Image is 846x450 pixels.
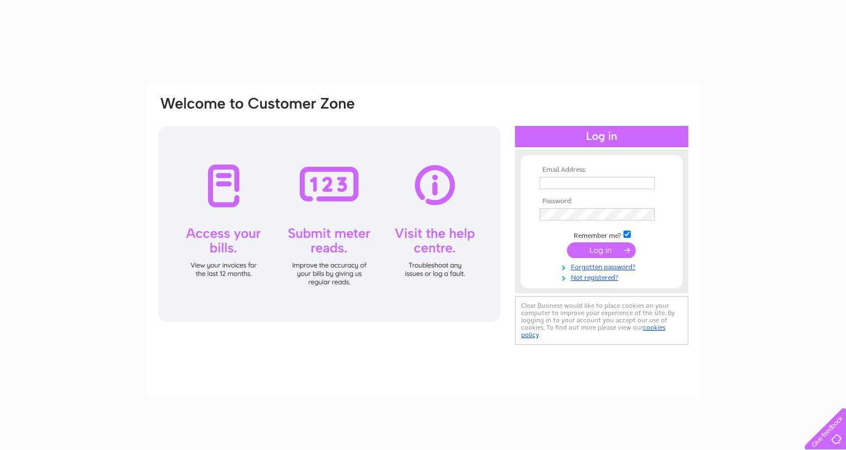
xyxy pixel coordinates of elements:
a: Not registered? [540,271,667,282]
a: Forgotten password? [540,261,667,271]
td: Remember me? [537,229,667,240]
input: Submit [567,242,636,258]
th: Password: [537,198,667,205]
th: Email Address: [537,166,667,174]
a: cookies policy [521,324,665,339]
div: Clear Business would like to place cookies on your computer to improve your experience of the sit... [515,296,688,345]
